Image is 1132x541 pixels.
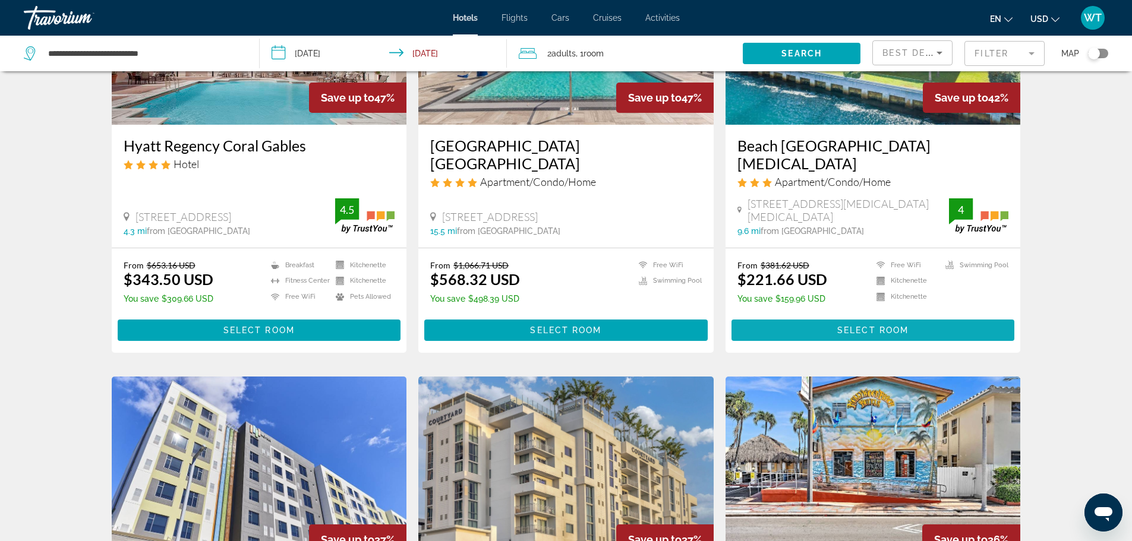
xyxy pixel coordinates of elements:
ins: $343.50 USD [124,270,213,288]
p: $159.96 USD [737,294,827,303]
a: Select Room [118,322,401,335]
button: Check-in date: Sep 18, 2025 Check-out date: Sep 20, 2025 [260,36,507,71]
span: Room [584,49,604,58]
button: Select Room [731,319,1015,341]
li: Breakfast [265,260,330,270]
p: $309.66 USD [124,294,213,303]
img: trustyou-badge.svg [949,198,1008,233]
span: , 1 [576,45,604,62]
button: Toggle map [1079,48,1108,59]
li: Swimming Pool [939,260,1008,270]
div: 47% [616,83,714,113]
a: Select Room [424,322,708,335]
button: Travelers: 2 adults, 0 children [507,36,743,71]
a: Hotels [453,13,478,23]
a: Select Room [731,322,1015,335]
a: Cruises [593,13,622,23]
span: 15.5 mi [430,226,457,236]
button: User Menu [1077,5,1108,30]
li: Kitchenette [330,260,395,270]
a: Flights [502,13,528,23]
div: 4 star Hotel [124,157,395,170]
button: Change currency [1030,10,1060,27]
span: 9.6 mi [737,226,761,236]
span: Save up to [321,91,374,104]
a: Travorium [24,2,143,33]
span: Apartment/Condo/Home [480,175,596,188]
span: Best Deals [882,48,944,58]
li: Free WiFi [265,292,330,302]
a: Cars [551,13,569,23]
del: $653.16 USD [147,260,196,270]
li: Free WiFi [871,260,939,270]
span: Select Room [223,325,295,335]
del: $1,066.71 USD [453,260,509,270]
mat-select: Sort by [882,46,942,60]
div: 4.5 [335,203,359,217]
li: Free WiFi [633,260,702,270]
a: Activities [645,13,680,23]
span: From [124,260,144,270]
li: Kitchenette [330,276,395,286]
span: You save [737,294,772,303]
span: [STREET_ADDRESS][MEDICAL_DATA][MEDICAL_DATA] [748,197,949,223]
button: Change language [990,10,1013,27]
ins: $568.32 USD [430,270,520,288]
span: Select Room [837,325,909,335]
span: Save up to [935,91,988,104]
del: $381.62 USD [761,260,809,270]
iframe: Button to launch messaging window [1084,493,1122,531]
a: [GEOGRAPHIC_DATA] [GEOGRAPHIC_DATA] [430,137,702,172]
span: [STREET_ADDRESS] [135,210,231,223]
li: Pets Allowed [330,292,395,302]
img: trustyou-badge.svg [335,198,395,233]
button: Search [743,43,860,64]
div: 4 star Apartment [430,175,702,188]
span: Save up to [628,91,682,104]
span: Search [781,49,822,58]
span: from [GEOGRAPHIC_DATA] [457,226,560,236]
span: You save [124,294,159,303]
span: From [430,260,450,270]
div: 4 [949,203,973,217]
span: You save [430,294,465,303]
li: Swimming Pool [633,276,702,286]
a: Hyatt Regency Coral Gables [124,137,395,154]
span: Apartment/Condo/Home [775,175,891,188]
span: from [GEOGRAPHIC_DATA] [147,226,250,236]
button: Select Room [118,319,401,341]
li: Fitness Center [265,276,330,286]
span: [STREET_ADDRESS] [442,210,538,223]
p: $498.39 USD [430,294,520,303]
span: Select Room [530,325,601,335]
span: 2 [547,45,576,62]
span: USD [1030,14,1048,24]
span: en [990,14,1001,24]
span: 4.3 mi [124,226,147,236]
span: From [737,260,758,270]
button: Select Room [424,319,708,341]
span: from [GEOGRAPHIC_DATA] [761,226,864,236]
div: 3 star Apartment [737,175,1009,188]
span: Adults [551,49,576,58]
button: Filter [964,40,1045,67]
a: Beach [GEOGRAPHIC_DATA][MEDICAL_DATA] [737,137,1009,172]
div: 47% [309,83,406,113]
span: WT [1084,12,1102,24]
div: 42% [923,83,1020,113]
span: Hotel [174,157,199,170]
li: Kitchenette [871,292,939,302]
ins: $221.66 USD [737,270,827,288]
li: Kitchenette [871,276,939,286]
span: Map [1061,45,1079,62]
